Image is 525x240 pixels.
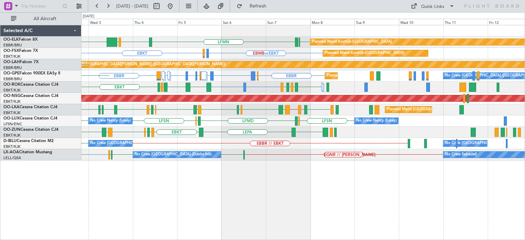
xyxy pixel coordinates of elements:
div: Planned Maint [PERSON_NAME]-[GEOGRAPHIC_DATA][PERSON_NAME] ([GEOGRAPHIC_DATA][PERSON_NAME]) [24,59,226,70]
div: [DATE] [83,14,94,19]
a: OO-ZUNCessna Citation CJ4 [3,128,58,132]
div: Planned Maint [GEOGRAPHIC_DATA] ([GEOGRAPHIC_DATA] National) [387,104,511,115]
a: EBBR/BRU [3,65,22,70]
a: OO-ROKCessna Citation CJ4 [3,83,58,87]
a: EBKT/KJK [3,88,21,93]
div: Thu 4 [133,19,177,25]
span: OO-NSG [3,94,21,98]
div: No Crew Sabadell [445,150,477,160]
div: No Crew Nancy (Essey) [90,116,131,126]
div: No Crew Nancy (Essey) [356,116,397,126]
span: OO-LXA [3,105,19,109]
div: Wed 10 [399,19,443,25]
span: All Aircraft [18,16,72,21]
div: Planned Maint [GEOGRAPHIC_DATA] ([GEOGRAPHIC_DATA] National) [327,71,450,81]
div: Planned Maint Kortrijk-[GEOGRAPHIC_DATA] [312,37,392,47]
span: OO-ROK [3,83,21,87]
div: Planned Maint Kortrijk-[GEOGRAPHIC_DATA] [325,48,404,58]
a: EBKT/KJK [3,133,21,138]
div: Fri 5 [177,19,221,25]
div: Sat 6 [221,19,266,25]
span: OO-LAH [3,60,20,64]
a: D-IBLUCessna Citation M2 [3,139,54,143]
a: EBKT/KJK [3,99,21,104]
span: OO-FSX [3,49,19,53]
a: EBKT/KJK [3,144,21,149]
span: OO-ELK [3,38,19,42]
span: D-IBLU [3,139,17,143]
a: OO-NSGCessna Citation CJ4 [3,94,58,98]
a: OO-LUXCessna Citation CJ4 [3,116,57,121]
span: Refresh [244,4,272,9]
a: OO-LXACessna Citation CJ4 [3,105,57,109]
div: No Crew [GEOGRAPHIC_DATA] ([GEOGRAPHIC_DATA] National) [90,138,205,149]
div: Tue 9 [354,19,399,25]
a: OO-ELKFalcon 8X [3,38,38,42]
a: OO-GPEFalcon 900EX EASy II [3,71,60,75]
span: [DATE] - [DATE] [116,3,148,9]
a: LFSN/ENC [3,122,22,127]
a: OO-LAHFalcon 7X [3,60,39,64]
span: OO-LUX [3,116,19,121]
button: All Aircraft [8,13,74,24]
div: Sun 7 [266,19,310,25]
a: EBKT/KJK [3,110,21,115]
a: EBBR/BRU [3,76,22,82]
a: LELL/QSA [3,155,21,160]
button: Quick Links [407,1,458,12]
div: Thu 11 [443,19,488,25]
div: Mon 8 [310,19,355,25]
div: No Crew [GEOGRAPHIC_DATA] (Dublin Intl) [135,150,212,160]
a: EBBR/BRU [3,43,22,48]
div: Quick Links [421,3,444,10]
span: OO-ZUN [3,128,21,132]
span: OO-GPE [3,71,19,75]
span: LX-AOA [3,150,19,154]
a: LX-AOACitation Mustang [3,150,52,154]
input: Trip Number [21,1,60,11]
div: Wed 3 [89,19,133,25]
button: Refresh [233,1,274,12]
a: OO-FSXFalcon 7X [3,49,38,53]
a: EBKT/KJK [3,54,21,59]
